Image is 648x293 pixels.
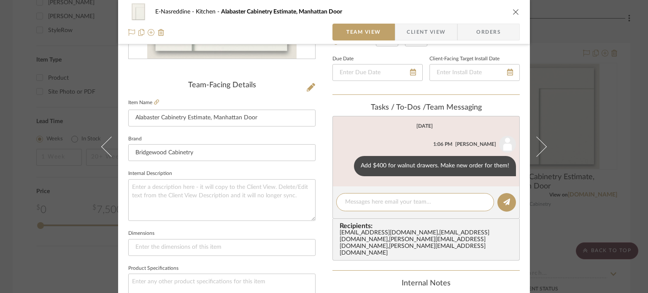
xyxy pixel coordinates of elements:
[354,156,516,176] div: Add $400 for walnut drawers. Make new order for them!
[221,9,342,15] span: Alabaster Cabinetry Estimate, Manhattan Door
[467,24,510,40] span: Orders
[155,9,196,15] span: E-Nasreddine
[332,279,520,288] div: Internal Notes
[429,57,499,61] label: Client-Facing Target Install Date
[332,23,376,46] mat-radio-group: Select item type
[158,29,165,36] img: Remove from project
[340,230,516,257] div: [EMAIL_ADDRESS][DOMAIN_NAME] , [EMAIL_ADDRESS][DOMAIN_NAME] , [PERSON_NAME][EMAIL_ADDRESS][DOMAIN...
[499,136,516,153] img: user_avatar.png
[433,140,452,148] div: 1:06 PM
[340,222,516,230] span: Recipients:
[455,140,496,148] div: [PERSON_NAME]
[416,123,433,129] div: [DATE]
[196,9,221,15] span: Kitchen
[128,99,159,106] label: Item Name
[407,24,445,40] span: Client View
[371,104,426,111] span: Tasks / To-Dos /
[128,3,148,20] img: 854e2ac0-8126-4d03-8a00-bab47f6ff794_48x40.jpg
[128,239,316,256] input: Enter the dimensions of this item
[429,64,520,81] input: Enter Install Date
[332,103,520,113] div: team Messaging
[128,144,316,161] input: Enter Brand
[128,81,316,90] div: Team-Facing Details
[332,64,423,81] input: Enter Due Date
[512,8,520,16] button: close
[128,110,316,126] input: Enter Item Name
[346,24,381,40] span: Team View
[128,266,178,271] label: Product Specifications
[332,57,354,61] label: Due Date
[128,231,154,236] label: Dimensions
[128,137,142,141] label: Brand
[128,172,172,176] label: Internal Description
